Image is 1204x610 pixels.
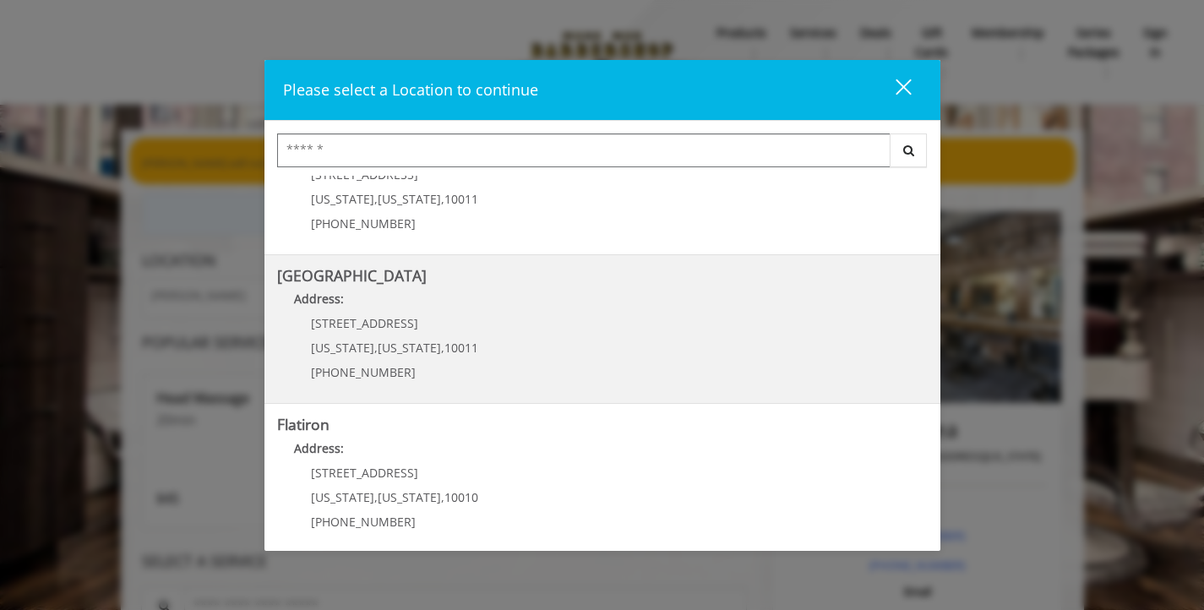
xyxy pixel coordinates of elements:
b: Address: [294,440,344,456]
span: , [374,489,378,505]
span: [US_STATE] [311,489,374,505]
b: Flatiron [277,414,330,434]
span: , [374,191,378,207]
span: 10011 [444,340,478,356]
span: [US_STATE] [378,489,441,505]
span: Please select a Location to continue [283,79,538,100]
span: 10011 [444,191,478,207]
div: Center Select [277,133,928,176]
span: [STREET_ADDRESS] [311,465,418,481]
span: [US_STATE] [311,191,374,207]
span: [US_STATE] [378,340,441,356]
span: , [441,340,444,356]
span: , [374,340,378,356]
span: [STREET_ADDRESS] [311,315,418,331]
span: , [441,489,444,505]
span: [PHONE_NUMBER] [311,514,416,530]
span: [PHONE_NUMBER] [311,215,416,231]
div: close dialog [876,78,910,103]
i: Search button [899,144,918,156]
span: 10010 [444,489,478,505]
input: Search Center [277,133,891,167]
b: [GEOGRAPHIC_DATA] [277,265,427,286]
span: [PHONE_NUMBER] [311,364,416,380]
span: , [441,191,444,207]
b: Address: [294,291,344,307]
button: close dialog [864,73,922,107]
span: [US_STATE] [311,340,374,356]
span: [US_STATE] [378,191,441,207]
